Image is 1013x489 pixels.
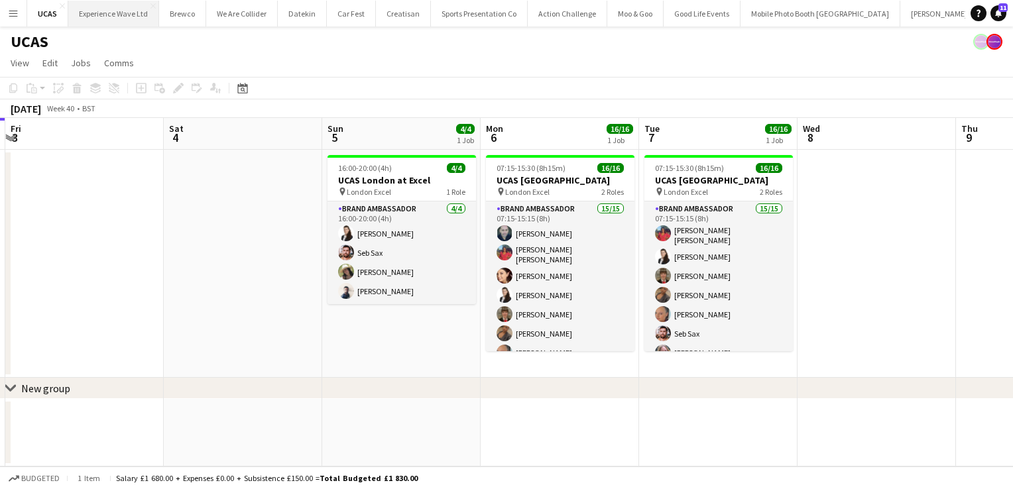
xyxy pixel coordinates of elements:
[457,135,474,145] div: 1 Job
[167,130,184,145] span: 4
[597,163,624,173] span: 16/16
[11,32,48,52] h1: UCAS
[431,1,528,27] button: Sports Presentation Co
[42,57,58,69] span: Edit
[169,123,184,135] span: Sat
[601,187,624,197] span: 2 Roles
[456,124,475,134] span: 4/4
[206,1,278,27] button: We Are Collider
[959,130,978,145] span: 9
[484,130,503,145] span: 6
[497,163,566,173] span: 07:15-15:30 (8h15m)
[37,54,63,72] a: Edit
[328,155,476,304] app-job-card: 16:00-20:00 (4h)4/4UCAS London at Excel London Excel1 RoleBrand Ambassador4/416:00-20:00 (4h)[PER...
[801,130,820,145] span: 8
[486,123,503,135] span: Mon
[756,163,782,173] span: 16/16
[376,1,431,27] button: Creatisan
[7,471,62,486] button: Budgeted
[11,102,41,115] div: [DATE]
[644,155,793,351] app-job-card: 07:15-15:30 (8h15m)16/16UCAS [GEOGRAPHIC_DATA] London Excel2 RolesBrand Ambassador15/1507:15-15:1...
[5,54,34,72] a: View
[961,123,978,135] span: Thu
[986,34,1002,50] app-user-avatar: Lucy Carpenter
[116,473,418,483] div: Salary £1 680.00 + Expenses £0.00 + Subsistence £150.00 =
[278,1,327,27] button: Datekin
[664,1,741,27] button: Good Life Events
[664,187,708,197] span: London Excel
[68,1,159,27] button: Experience Wave Ltd
[11,57,29,69] span: View
[159,1,206,27] button: Brewco
[328,123,343,135] span: Sun
[328,174,476,186] h3: UCAS London at Excel
[803,123,820,135] span: Wed
[655,163,724,173] span: 07:15-15:30 (8h15m)
[99,54,139,72] a: Comms
[990,5,1006,21] a: 11
[21,382,70,395] div: New group
[644,174,793,186] h3: UCAS [GEOGRAPHIC_DATA]
[900,1,979,27] button: [PERSON_NAME]
[644,123,660,135] span: Tue
[486,174,634,186] h3: UCAS [GEOGRAPHIC_DATA]
[66,54,96,72] a: Jobs
[82,103,95,113] div: BST
[347,187,391,197] span: London Excel
[11,123,21,135] span: Fri
[21,474,60,483] span: Budgeted
[607,1,664,27] button: Moo & Goo
[73,473,105,483] span: 1 item
[741,1,900,27] button: Mobile Photo Booth [GEOGRAPHIC_DATA]
[44,103,77,113] span: Week 40
[765,124,792,134] span: 16/16
[71,57,91,69] span: Jobs
[27,1,68,27] button: UCAS
[486,155,634,351] app-job-card: 07:15-15:30 (8h15m)16/16UCAS [GEOGRAPHIC_DATA] London Excel2 RolesBrand Ambassador15/1507:15-15:1...
[320,473,418,483] span: Total Budgeted £1 830.00
[766,135,791,145] div: 1 Job
[104,57,134,69] span: Comms
[327,1,376,27] button: Car Fest
[328,201,476,304] app-card-role: Brand Ambassador4/416:00-20:00 (4h)[PERSON_NAME]Seb Sax[PERSON_NAME][PERSON_NAME]
[642,130,660,145] span: 7
[447,163,465,173] span: 4/4
[446,187,465,197] span: 1 Role
[326,130,343,145] span: 5
[998,3,1008,12] span: 11
[528,1,607,27] button: Action Challenge
[505,187,550,197] span: London Excel
[607,135,632,145] div: 1 Job
[338,163,392,173] span: 16:00-20:00 (4h)
[973,34,989,50] app-user-avatar: Lucy Carpenter
[607,124,633,134] span: 16/16
[760,187,782,197] span: 2 Roles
